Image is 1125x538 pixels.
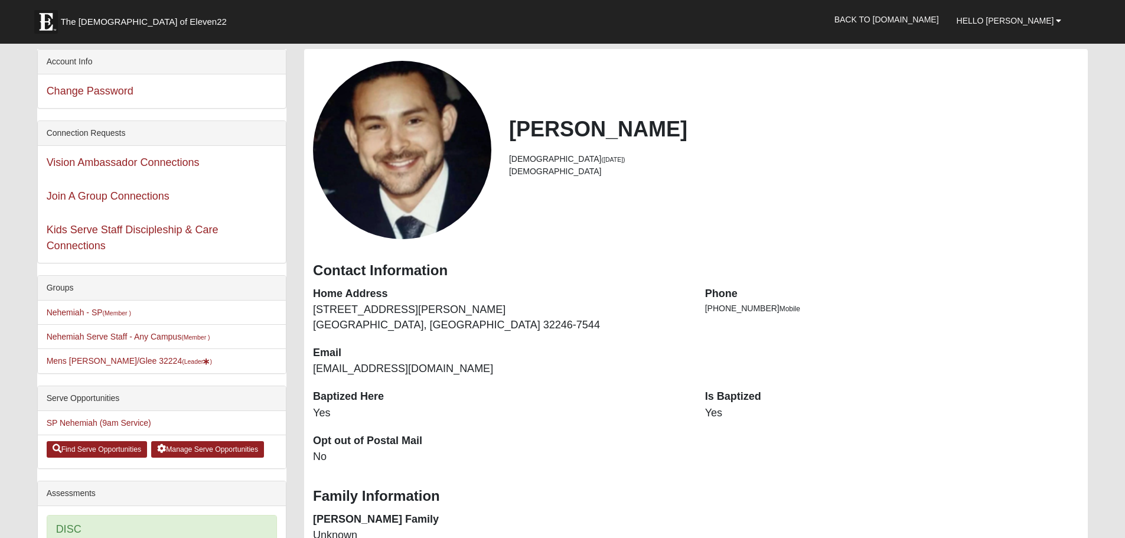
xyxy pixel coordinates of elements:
[38,50,286,74] div: Account Info
[313,449,687,465] dd: No
[705,406,1080,421] dd: Yes
[28,4,265,34] a: The [DEMOGRAPHIC_DATA] of Eleven22
[47,332,210,341] a: Nehemiah Serve Staff - Any Campus(Member )
[47,85,133,97] a: Change Password
[313,406,687,421] dd: Yes
[705,389,1080,405] dt: Is Baptized
[34,10,58,34] img: Eleven22 logo
[47,441,148,458] a: Find Serve Opportunities
[313,61,491,239] a: View Fullsize Photo
[509,116,1079,142] h2: [PERSON_NAME]
[182,358,212,365] small: (Leader )
[780,305,800,313] span: Mobile
[826,5,948,34] a: Back to [DOMAIN_NAME]
[313,488,1079,505] h3: Family Information
[957,16,1054,25] span: Hello [PERSON_NAME]
[313,361,687,377] dd: [EMAIL_ADDRESS][DOMAIN_NAME]
[61,16,227,28] span: The [DEMOGRAPHIC_DATA] of Eleven22
[313,262,1079,279] h3: Contact Information
[313,389,687,405] dt: Baptized Here
[705,302,1080,315] li: [PHONE_NUMBER]
[38,386,286,411] div: Serve Opportunities
[47,308,131,317] a: Nehemiah - SP(Member )
[313,345,687,361] dt: Email
[38,276,286,301] div: Groups
[47,356,212,366] a: Mens [PERSON_NAME]/Glee 32224(Leader)
[509,153,1079,165] li: [DEMOGRAPHIC_DATA]
[948,6,1071,35] a: Hello [PERSON_NAME]
[47,156,200,168] a: Vision Ambassador Connections
[313,433,687,449] dt: Opt out of Postal Mail
[47,190,169,202] a: Join A Group Connections
[313,512,687,527] dt: [PERSON_NAME] Family
[313,302,687,332] dd: [STREET_ADDRESS][PERSON_NAME] [GEOGRAPHIC_DATA], [GEOGRAPHIC_DATA] 32246-7544
[38,121,286,146] div: Connection Requests
[103,309,131,317] small: (Member )
[151,441,264,458] a: Manage Serve Opportunities
[47,418,151,428] a: SP Nehemiah (9am Service)
[602,156,625,163] small: ([DATE])
[313,286,687,302] dt: Home Address
[509,165,1079,178] li: [DEMOGRAPHIC_DATA]
[705,286,1080,302] dt: Phone
[47,224,219,252] a: Kids Serve Staff Discipleship & Care Connections
[38,481,286,506] div: Assessments
[181,334,210,341] small: (Member )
